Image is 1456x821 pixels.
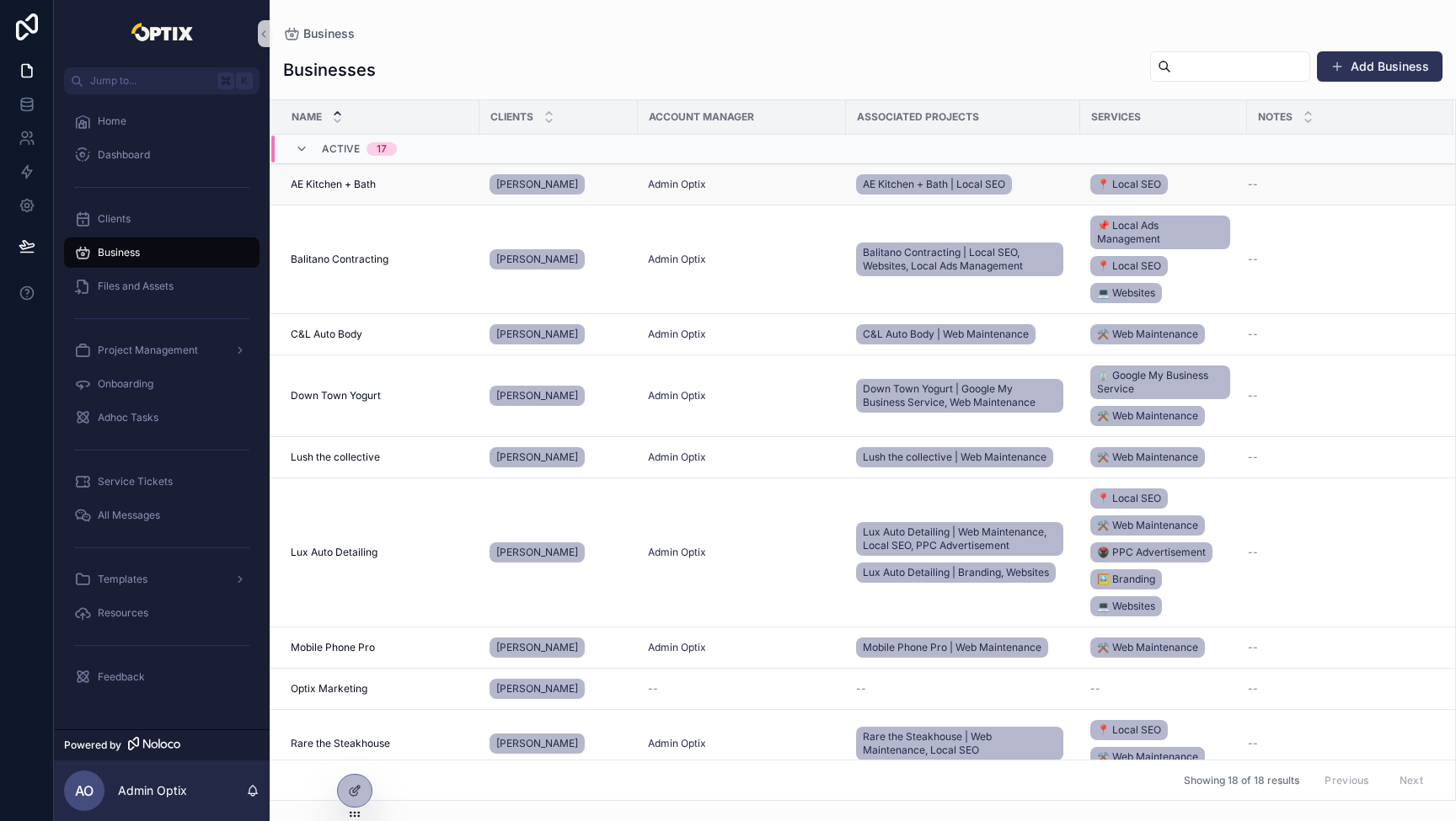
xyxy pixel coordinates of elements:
[1248,253,1258,266] span: --
[1097,573,1155,586] span: 🖼️ Branding
[490,171,628,198] a: [PERSON_NAME]
[648,737,706,750] span: Admin Optix
[1090,747,1205,767] a: ⚒️ Web Maintenance
[648,682,836,696] a: --
[648,450,836,464] a: Admin Optix
[64,403,260,433] a: Adhoc Tasks
[648,389,836,403] a: Admin Optix
[291,737,469,750] a: Rare the Steakhouse
[496,450,578,464] span: [PERSON_NAME]
[1317,51,1443,82] button: Add Business
[1097,641,1198,654] span: ⚒️ Web Maintenance
[1090,283,1162,303] a: 💻 Websites
[1090,720,1168,740] a: 📍 Local SEO
[648,450,706,464] a: Admin Optix
[64,237,260,268] a: Business
[1248,737,1433,750] a: --
[1097,259,1161,273] span: 📍 Local SEO
[1248,178,1258,191] span: --
[496,737,578,750] span: [PERSON_NAME]
[98,377,153,391] span: Onboarding
[54,729,270,760] a: Powered by
[856,634,1070,661] a: Mobile Phone Pro | Web Maintenance
[490,249,585,269] a: [PERSON_NAME]
[1248,450,1258,464] span: --
[98,411,158,424] span: Adhoc Tasks
[291,328,469,341] a: C&L Auto Body
[856,243,1063,276] a: Balitano Contracting | Local SEO, Websites, Local Ads Management
[1097,219,1223,246] span: 📌 Local Ads Management
[648,641,836,654] a: Admin Optix
[1090,212,1237,307] a: 📌 Local Ads Management📍 Local SEO💻 Websites
[98,115,126,128] span: Home
[1090,637,1205,658] a: ⚒️ Web Maintenance
[90,74,211,88] span: Jump to...
[648,546,706,559] a: Admin Optix
[1091,110,1141,124] span: Services
[1090,488,1168,509] a: 📍 Local SEO
[1097,546,1206,559] span: 🖲️ PPC Advertisement
[863,450,1046,464] span: Lush the collective | Web Maintenance
[1248,682,1433,696] a: --
[857,110,979,124] span: Associated Projects
[856,562,1056,583] a: Lux Auto Detailing | Branding, Websites
[856,376,1070,416] a: Down Town Yogurt | Google My Business Service, Web Maintenance
[283,58,376,82] h1: Businesses
[863,730,1057,757] span: Rare the Steakhouse | Web Maintenance, Local SEO
[291,178,376,191] span: AE Kitchen + Bath
[98,280,174,293] span: Files and Assets
[490,444,628,471] a: [PERSON_NAME]
[1248,737,1258,750] span: --
[1248,546,1258,559] span: --
[1248,328,1258,341] span: --
[291,178,469,191] a: AE Kitchen + Bath
[1090,256,1168,276] a: 📍 Local SEO
[1090,717,1237,770] a: 📍 Local SEO⚒️ Web Maintenance
[303,25,355,42] span: Business
[291,450,380,464] span: Lush the collective
[496,178,578,191] span: [PERSON_NAME]
[1097,369,1223,396] span: 🏢 Google My Business Service
[496,546,578,559] span: [PERSON_NAME]
[863,641,1041,654] span: Mobile Phone Pro | Web Maintenance
[292,110,322,124] span: Name
[98,344,198,357] span: Project Management
[863,246,1057,273] span: Balitano Contracting | Local SEO, Websites, Local Ads Management
[1090,542,1212,562] a: 🖲️ PPC Advertisement
[1097,600,1155,613] span: 💻 Websites
[863,566,1049,579] span: Lux Auto Detailing | Branding, Websites
[291,253,388,266] span: Balitano Contracting
[496,641,578,654] span: [PERSON_NAME]
[291,682,367,696] span: Optix Marketing
[496,253,578,266] span: [PERSON_NAME]
[1090,485,1237,620] a: 📍 Local SEO⚒️ Web Maintenance🖲️ PPC Advertisement🖼️ Branding💻 Websites
[648,737,836,750] a: Admin Optix
[1248,450,1433,464] a: --
[291,546,469,559] a: Lux Auto Detailing
[1090,362,1237,429] a: 🏢 Google My Business Service⚒️ Web Maintenance
[291,737,390,750] span: Rare the Steakhouse
[1090,324,1205,344] a: ⚒️ Web Maintenance
[1090,406,1205,426] a: ⚒️ Web Maintenance
[648,328,706,341] a: Admin Optix
[291,546,377,559] span: Lux Auto Detailing
[1097,328,1198,341] span: ⚒️ Web Maintenance
[98,670,145,684] span: Feedback
[490,324,585,344] a: [PERSON_NAME]
[1097,450,1198,464] span: ⚒️ Web Maintenance
[856,637,1048,658] a: Mobile Phone Pro | Web Maintenance
[856,174,1012,195] a: AE Kitchen + Bath | Local SEO
[64,369,260,399] a: Onboarding
[648,178,706,191] span: Admin Optix
[490,174,585,195] a: [PERSON_NAME]
[377,142,387,156] div: 17
[856,447,1053,467] a: Lush the collective | Web Maintenance
[1090,682,1237,696] a: --
[1248,178,1433,191] a: --
[291,389,381,403] span: Down Town Yogurt
[283,25,355,42] a: Business
[856,239,1070,280] a: Balitano Contracting | Local SEO, Websites, Local Ads Management
[238,74,251,88] span: K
